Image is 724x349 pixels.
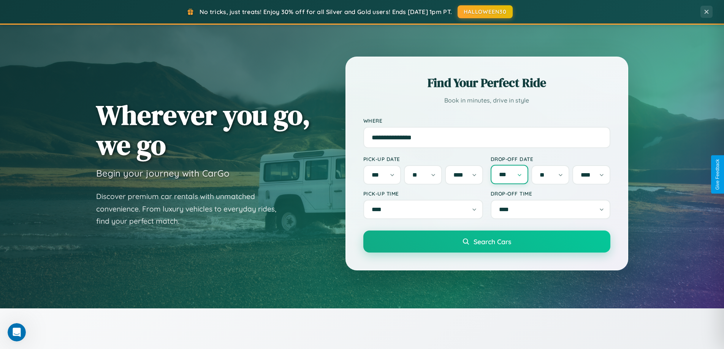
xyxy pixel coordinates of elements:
[96,167,230,179] h3: Begin your journey with CarGo
[491,190,610,197] label: Drop-off Time
[96,100,311,160] h1: Wherever you go, we go
[458,5,513,18] button: HALLOWEEN30
[474,237,511,246] span: Search Cars
[8,323,26,341] iframe: Intercom live chat
[363,95,610,106] p: Book in minutes, drive in style
[491,156,610,162] label: Drop-off Date
[715,159,720,190] div: Give Feedback
[363,156,483,162] label: Pick-up Date
[363,74,610,91] h2: Find Your Perfect Ride
[363,231,610,253] button: Search Cars
[363,117,610,124] label: Where
[363,190,483,197] label: Pick-up Time
[96,190,286,227] p: Discover premium car rentals with unmatched convenience. From luxury vehicles to everyday rides, ...
[200,8,452,16] span: No tricks, just treats! Enjoy 30% off for all Silver and Gold users! Ends [DATE] 1pm PT.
